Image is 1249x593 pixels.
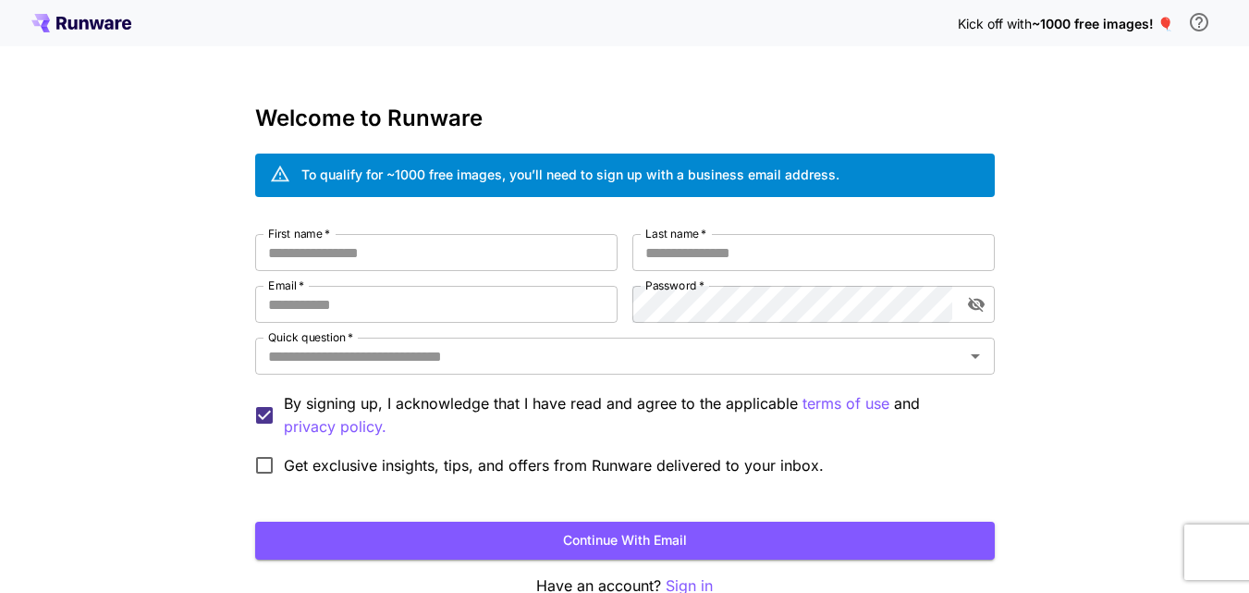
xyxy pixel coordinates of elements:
button: By signing up, I acknowledge that I have read and agree to the applicable terms of use and [284,415,386,439]
p: terms of use [802,392,889,415]
span: Get exclusive insights, tips, and offers from Runware delivered to your inbox. [284,454,824,476]
label: Password [645,278,704,293]
label: Email [268,278,304,293]
button: In order to qualify for free credit, you need to sign up with a business email address and click ... [1181,4,1218,41]
label: Quick question [268,329,353,345]
button: By signing up, I acknowledge that I have read and agree to the applicable and privacy policy. [802,392,889,415]
span: Kick off with [958,16,1032,31]
p: By signing up, I acknowledge that I have read and agree to the applicable and [284,392,980,439]
label: Last name [645,226,706,241]
span: ~1000 free images! 🎈 [1032,16,1173,31]
button: Open [962,343,988,369]
button: Continue with email [255,522,995,560]
h3: Welcome to Runware [255,105,995,131]
p: privacy policy. [284,415,386,439]
button: toggle password visibility [960,288,993,321]
label: First name [268,226,330,241]
div: To qualify for ~1000 free images, you’ll need to sign up with a business email address. [301,165,839,184]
